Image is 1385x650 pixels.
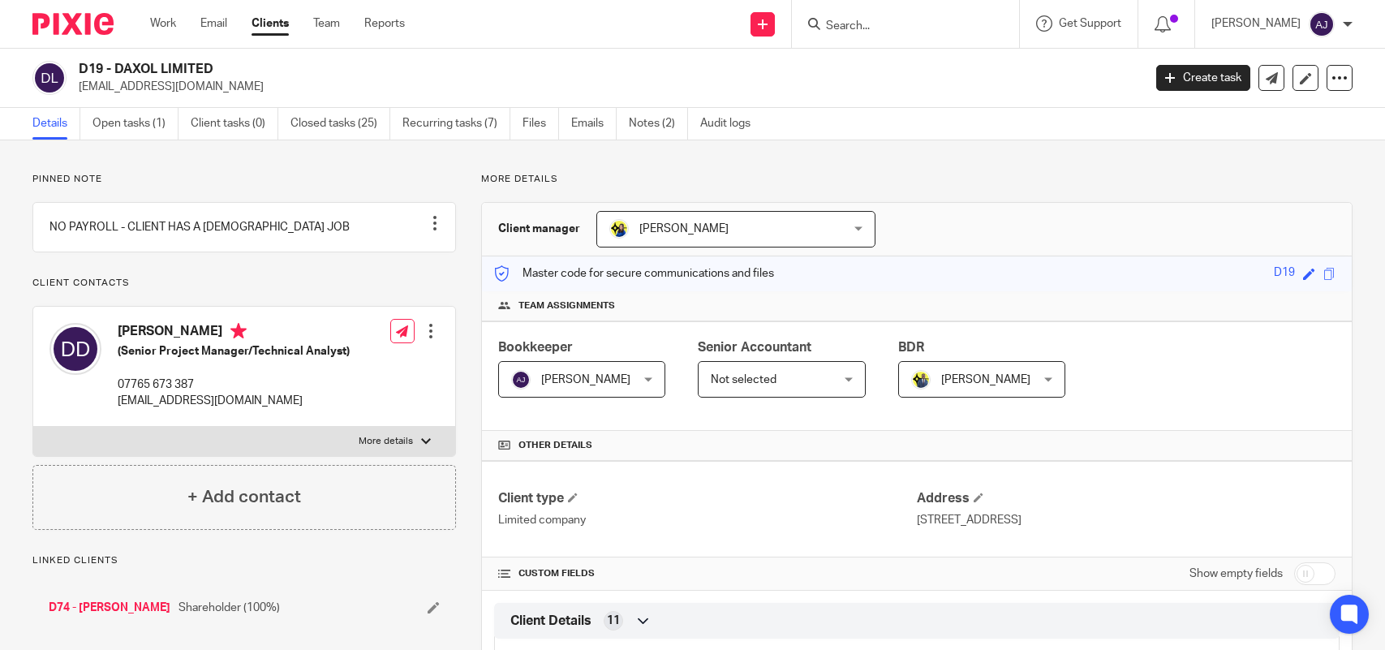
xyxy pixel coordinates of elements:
[191,108,278,140] a: Client tasks (0)
[359,435,413,448] p: More details
[402,108,510,140] a: Recurring tasks (7)
[79,61,921,78] h2: D19 - DAXOL LIMITED
[118,343,350,359] h5: (Senior Project Manager/Technical Analyst)
[1309,11,1335,37] img: svg%3E
[898,341,924,354] span: BDR
[523,108,559,140] a: Files
[498,221,580,237] h3: Client manager
[698,341,811,354] span: Senior Accountant
[32,173,456,186] p: Pinned note
[511,370,531,390] img: svg%3E
[917,490,1336,507] h4: Address
[79,79,1132,95] p: [EMAIL_ADDRESS][DOMAIN_NAME]
[179,600,280,616] span: Shareholder (100%)
[32,61,67,95] img: svg%3E
[629,108,688,140] a: Notes (2)
[1156,65,1250,91] a: Create task
[290,108,390,140] a: Closed tasks (25)
[1059,18,1121,29] span: Get Support
[230,323,247,339] i: Primary
[494,265,774,282] p: Master code for secure communications and files
[911,370,931,390] img: Dennis-Starbridge.jpg
[609,219,629,239] img: Bobo-Starbridge%201.jpg
[187,484,301,510] h4: + Add contact
[639,223,729,235] span: [PERSON_NAME]
[32,13,114,35] img: Pixie
[200,15,227,32] a: Email
[518,299,615,312] span: Team assignments
[150,15,176,32] a: Work
[1211,15,1301,32] p: [PERSON_NAME]
[824,19,970,34] input: Search
[252,15,289,32] a: Clients
[510,613,591,630] span: Client Details
[49,600,170,616] a: D74 - [PERSON_NAME]
[518,439,592,452] span: Other details
[607,613,620,629] span: 11
[313,15,340,32] a: Team
[364,15,405,32] a: Reports
[711,374,776,385] span: Not selected
[498,512,917,528] p: Limited company
[32,277,456,290] p: Client contacts
[498,341,573,354] span: Bookkeeper
[118,393,350,409] p: [EMAIL_ADDRESS][DOMAIN_NAME]
[118,377,350,393] p: 07765 673 387
[32,554,456,567] p: Linked clients
[32,108,80,140] a: Details
[917,512,1336,528] p: [STREET_ADDRESS]
[571,108,617,140] a: Emails
[498,490,917,507] h4: Client type
[92,108,179,140] a: Open tasks (1)
[541,374,630,385] span: [PERSON_NAME]
[498,567,917,580] h4: CUSTOM FIELDS
[700,108,763,140] a: Audit logs
[1189,566,1283,582] label: Show empty fields
[49,323,101,375] img: svg%3E
[1274,265,1295,283] div: D19
[941,374,1030,385] span: [PERSON_NAME]
[481,173,1353,186] p: More details
[118,323,350,343] h4: [PERSON_NAME]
